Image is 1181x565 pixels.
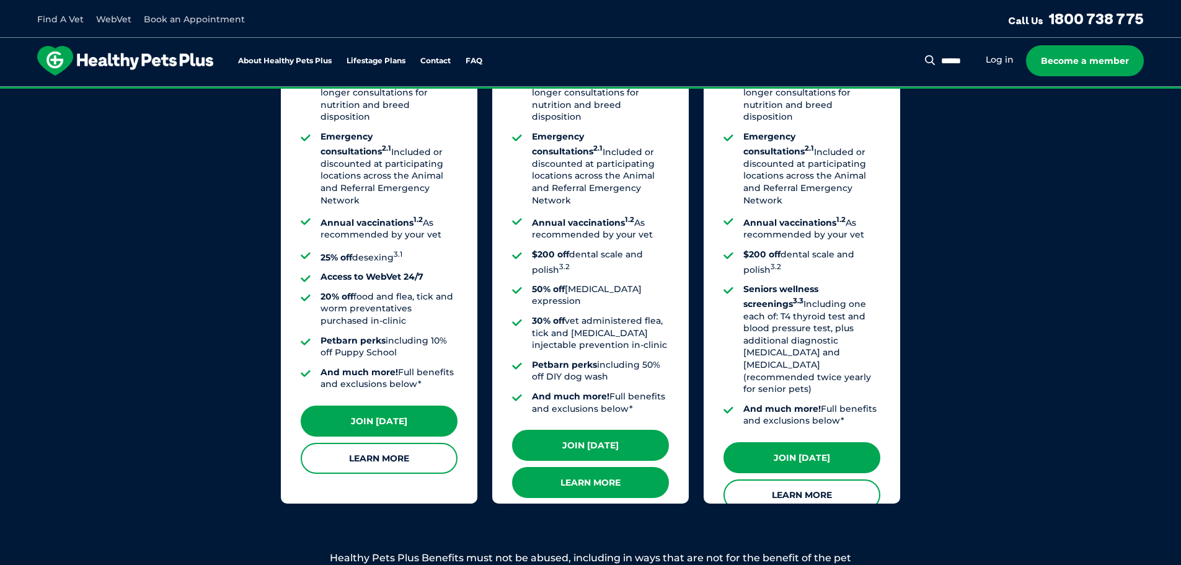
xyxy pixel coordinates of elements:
sup: 2.1 [805,145,814,153]
li: Including one each of: T4 thyroid test and blood pressure test, plus additional diagnostic [MEDIC... [743,283,880,396]
sup: 3.2 [559,262,570,271]
a: Contact [420,57,451,65]
li: As recommended by your vet [532,214,669,241]
span: Proactive, preventative wellness program designed to keep your pet healthier and happier for longer [359,87,822,98]
a: Join [DATE] [301,406,458,437]
sup: 3.2 [771,262,781,271]
a: Learn More [723,479,880,510]
li: Included or discounted at participating locations across the Animal and Referral Emergency Network [321,131,458,207]
a: Join [DATE] [512,430,669,461]
strong: Emergency consultations [321,131,391,157]
span: Call Us [1008,14,1043,27]
strong: Access to WebVet 24/7 [321,271,423,282]
li: As recommended by your vet [321,214,458,241]
strong: And much more! [743,403,821,414]
a: Call Us1800 738 775 [1008,9,1144,28]
a: FAQ [466,57,482,65]
button: Search [922,54,938,66]
strong: Annual vaccinations [532,217,634,228]
li: As recommended by your vet [743,214,880,241]
a: Lifestage Plans [347,57,405,65]
a: Book an Appointment [144,14,245,25]
a: WebVet [96,14,131,25]
sup: 2.1 [382,145,391,153]
strong: $200 off [743,249,781,260]
li: vet administered flea, tick and [MEDICAL_DATA] injectable prevention in-clinic [532,315,669,352]
sup: 2.1 [593,145,603,153]
a: Become a member [1026,45,1144,76]
li: dental scale and polish [532,249,669,276]
li: including 50% off DIY dog wash [532,359,669,383]
strong: Seniors wellness screenings [743,283,818,309]
strong: Petbarn perks [321,335,386,346]
strong: Annual vaccinations [743,217,846,228]
li: Including longer consultations for nutrition and breed disposition [532,60,669,123]
strong: 20% off [321,291,353,302]
sup: 1.2 [414,215,423,224]
strong: $200 off [532,249,569,260]
li: Full benefits and exclusions below* [743,403,880,427]
li: Included or discounted at participating locations across the Animal and Referral Emergency Network [532,131,669,207]
strong: And much more! [532,391,609,402]
li: Full benefits and exclusions below* [321,367,458,391]
strong: 50% off [532,283,565,295]
li: including 10% off Puppy School [321,335,458,359]
a: Log in [986,54,1014,66]
li: food and flea, tick and worm preventatives purchased in-clinic [321,291,458,327]
li: Including longer consultations for nutrition and breed disposition [321,60,458,123]
li: dental scale and polish [743,249,880,276]
li: Full benefits and exclusions below* [532,391,669,415]
strong: 25% off [321,252,352,263]
li: Included or discounted at participating locations across the Animal and Referral Emergency Network [743,131,880,207]
a: Learn More [301,443,458,474]
strong: Emergency consultations [743,131,814,157]
sup: 3.3 [793,296,803,305]
li: [MEDICAL_DATA] expression [532,283,669,308]
strong: Emergency consultations [532,131,603,157]
strong: Annual vaccinations [321,217,423,228]
sup: 1.2 [625,215,634,224]
sup: 3.1 [394,250,402,259]
sup: 1.2 [836,215,846,224]
strong: 30% off [532,315,565,326]
strong: Petbarn perks [532,359,597,370]
a: Join [DATE] [723,442,880,473]
strong: And much more! [321,367,398,378]
li: desexing [321,249,458,264]
li: Including longer consultations for nutrition and breed disposition [743,60,880,123]
a: Learn More [512,467,669,498]
a: Find A Vet [37,14,84,25]
a: About Healthy Pets Plus [238,57,332,65]
img: hpp-logo [37,46,213,76]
